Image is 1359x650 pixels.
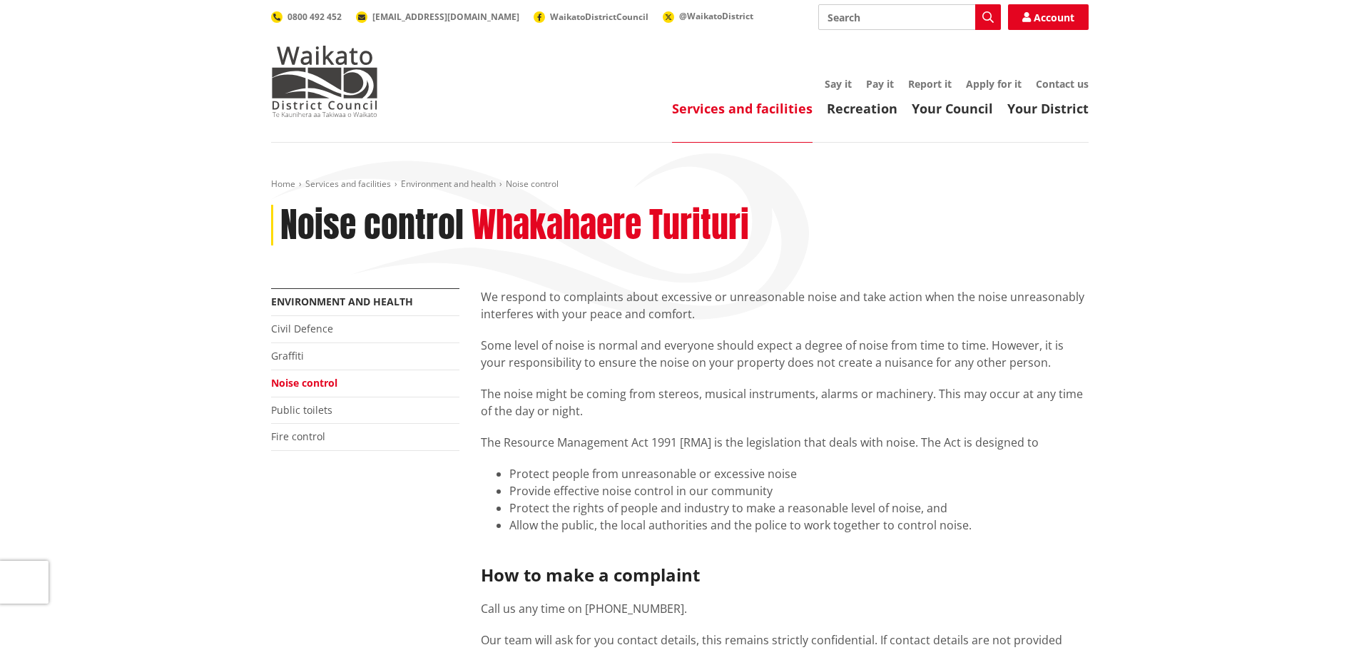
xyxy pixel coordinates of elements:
[271,178,1089,191] nav: breadcrumb
[287,11,342,23] span: 0800 492 452
[271,11,342,23] a: 0800 492 452
[481,600,1089,617] p: Call us any time on [PHONE_NUMBER].
[966,77,1022,91] a: Apply for it
[481,288,1089,323] p: We respond to complaints about excessive or unreasonable noise and take action when the noise unr...
[271,376,337,390] a: Noise control
[509,517,1089,551] li: Allow the public, the local authorities and the police to work together to control noise.
[679,10,753,22] span: @WaikatoDistrict
[481,563,700,586] strong: How to make a complaint
[672,100,813,117] a: Services and facilities
[271,403,332,417] a: Public toilets
[305,178,391,190] a: Services and facilities
[825,77,852,91] a: Say it
[534,11,648,23] a: WaikatoDistrictCouncil
[506,178,559,190] span: Noise control
[372,11,519,23] span: [EMAIL_ADDRESS][DOMAIN_NAME]
[271,46,378,117] img: Waikato District Council - Te Kaunihera aa Takiwaa o Waikato
[271,295,413,308] a: Environment and health
[509,499,1089,517] li: Protect the rights of people and industry to make a reasonable level of noise, and
[866,77,894,91] a: Pay it
[481,337,1089,371] p: Some level of noise is normal and everyone should expect a degree of noise from time to time. How...
[827,100,897,117] a: Recreation
[1036,77,1089,91] a: Contact us
[908,77,952,91] a: Report it
[481,385,1089,420] p: The noise might be coming from stereos, musical instruments, alarms or machinery. This may occur ...
[663,10,753,22] a: @WaikatoDistrict
[280,205,464,246] h1: Noise control
[1007,100,1089,117] a: Your District
[509,482,1089,499] li: Provide effective noise control in our community
[481,434,1089,451] p: The Resource Management Act 1991 [RMA] is the legislation that deals with noise. The Act is desig...
[912,100,993,117] a: Your Council
[401,178,496,190] a: Environment and health
[472,205,749,246] h2: Whakahaere Turituri
[271,322,333,335] a: Civil Defence
[1008,4,1089,30] a: Account
[550,11,648,23] span: WaikatoDistrictCouncil
[818,4,1001,30] input: Search input
[271,178,295,190] a: Home
[509,465,1089,482] li: Protect people from unreasonable or excessive noise
[271,430,325,443] a: Fire control
[356,11,519,23] a: [EMAIL_ADDRESS][DOMAIN_NAME]
[271,349,304,362] a: Graffiti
